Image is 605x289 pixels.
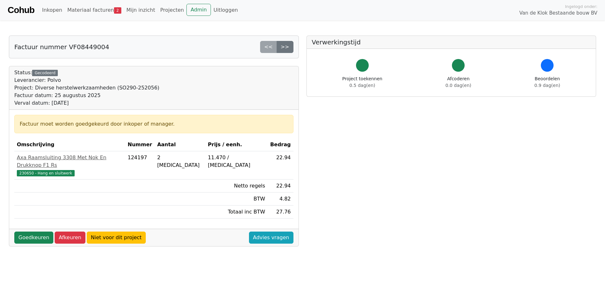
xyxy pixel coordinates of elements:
[65,4,124,16] a: Materiaal facturen2
[125,138,155,151] th: Nummer
[14,92,159,99] div: Factuur datum: 25 augustus 2025
[211,4,240,16] a: Uitloggen
[124,4,158,16] a: Mijn inzicht
[14,69,159,107] div: Status:
[114,7,121,14] span: 2
[534,76,560,89] div: Beoordelen
[186,4,211,16] a: Admin
[20,120,288,128] div: Factuur moet worden goedgekeurd door inkoper of manager.
[8,3,34,18] a: Cohub
[14,99,159,107] div: Verval datum: [DATE]
[205,206,268,219] td: Totaal inc BTW
[534,83,560,88] span: 0.9 dag(en)
[205,138,268,151] th: Prijs / eenh.
[208,154,265,169] div: 11.470 / [MEDICAL_DATA]
[125,151,155,180] td: 124197
[55,232,85,244] a: Afkeuren
[446,76,471,89] div: Afcoderen
[268,138,293,151] th: Bedrag
[268,193,293,206] td: 4.82
[14,43,109,51] h5: Factuur nummer VF08449004
[39,4,64,16] a: Inkopen
[14,232,53,244] a: Goedkeuren
[519,10,597,17] span: Van de Klok Bestaande bouw BV
[32,70,58,76] div: Gecodeerd
[249,232,293,244] a: Advies vragen
[268,151,293,180] td: 22.94
[14,138,125,151] th: Omschrijving
[446,83,471,88] span: 0.0 dag(en)
[268,180,293,193] td: 22.94
[155,138,205,151] th: Aantal
[268,206,293,219] td: 27.76
[14,84,159,92] div: Project: Diverse herstelwerkzaamheden (SO290-252056)
[17,154,123,177] a: Axa Raamsluiting 3308 Met Nok En Drukknop F1 Rs230650 - Hang en sluitwerk
[87,232,146,244] a: Niet voor dit project
[205,180,268,193] td: Netto regels
[158,4,186,16] a: Projecten
[349,83,375,88] span: 0.5 dag(en)
[565,3,597,10] span: Ingelogd onder:
[17,170,75,176] span: 230650 - Hang en sluitwerk
[205,193,268,206] td: BTW
[277,41,293,53] a: >>
[312,38,591,46] h5: Verwerkingstijd
[17,154,123,169] div: Axa Raamsluiting 3308 Met Nok En Drukknop F1 Rs
[14,76,159,84] div: Leverancier: Polvo
[342,76,382,89] div: Project toekennen
[157,154,203,169] div: 2 [MEDICAL_DATA]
